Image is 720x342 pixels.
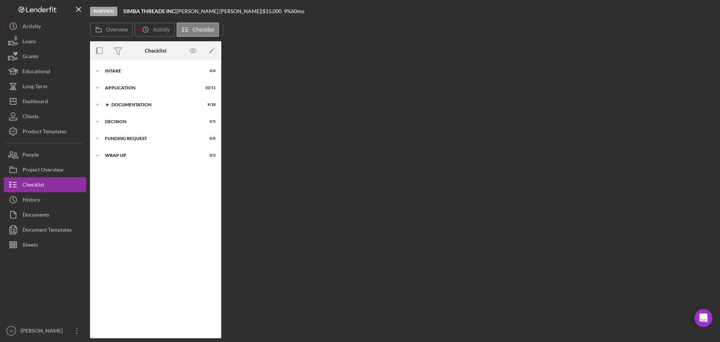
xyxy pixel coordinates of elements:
[4,177,86,192] button: Checklist
[4,34,86,49] button: Loans
[202,153,216,158] div: 0 / 2
[4,79,86,94] button: Long-Term
[22,207,49,224] div: Documents
[284,8,291,14] div: 9 %
[22,34,36,51] div: Loans
[9,329,13,333] text: JS
[145,48,166,54] div: Checklist
[90,7,117,16] div: In Review
[22,192,40,209] div: History
[22,222,72,239] div: Document Templates
[4,147,86,162] button: People
[22,109,39,126] div: Clients
[22,124,66,141] div: Product Templates
[105,69,197,73] div: Intake
[4,222,86,237] button: Document Templates
[193,27,214,33] label: Checklist
[106,27,128,33] label: Overview
[22,147,39,164] div: People
[291,8,304,14] div: 60 mo
[202,119,216,124] div: 0 / 5
[202,86,216,90] div: 10 / 11
[4,124,86,139] button: Product Templates
[4,207,86,222] button: Documents
[105,119,197,124] div: Decision
[22,49,38,66] div: Grants
[694,309,712,327] div: Open Intercom Messenger
[123,8,175,14] b: SIMBA THREADS INC
[4,94,86,109] button: Dashboard
[202,102,216,107] div: 9 / 18
[105,136,197,141] div: Funding Request
[22,94,48,111] div: Dashboard
[22,64,50,81] div: Educational
[4,64,86,79] button: Educational
[4,19,86,34] button: Activity
[22,162,63,179] div: Project Overview
[202,136,216,141] div: 0 / 6
[123,8,177,14] div: |
[19,323,67,340] div: [PERSON_NAME]
[22,79,47,96] div: Long-Term
[153,27,169,33] label: Activity
[22,19,41,36] div: Activity
[90,23,133,37] button: Overview
[4,323,86,338] button: JS[PERSON_NAME]
[4,109,86,124] button: Clients
[4,192,86,207] button: History
[105,153,197,158] div: Wrap up
[4,49,86,64] button: Grants
[177,23,219,37] button: Checklist
[4,237,86,252] button: Sheets
[22,237,38,254] div: Sheets
[22,177,44,194] div: Checklist
[177,8,262,14] div: [PERSON_NAME] [PERSON_NAME] |
[262,8,282,14] span: $15,000
[105,86,197,90] div: Application
[111,102,197,107] div: Documentation
[202,69,216,73] div: 4 / 6
[4,162,86,177] button: Project Overview
[135,23,174,37] button: Activity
